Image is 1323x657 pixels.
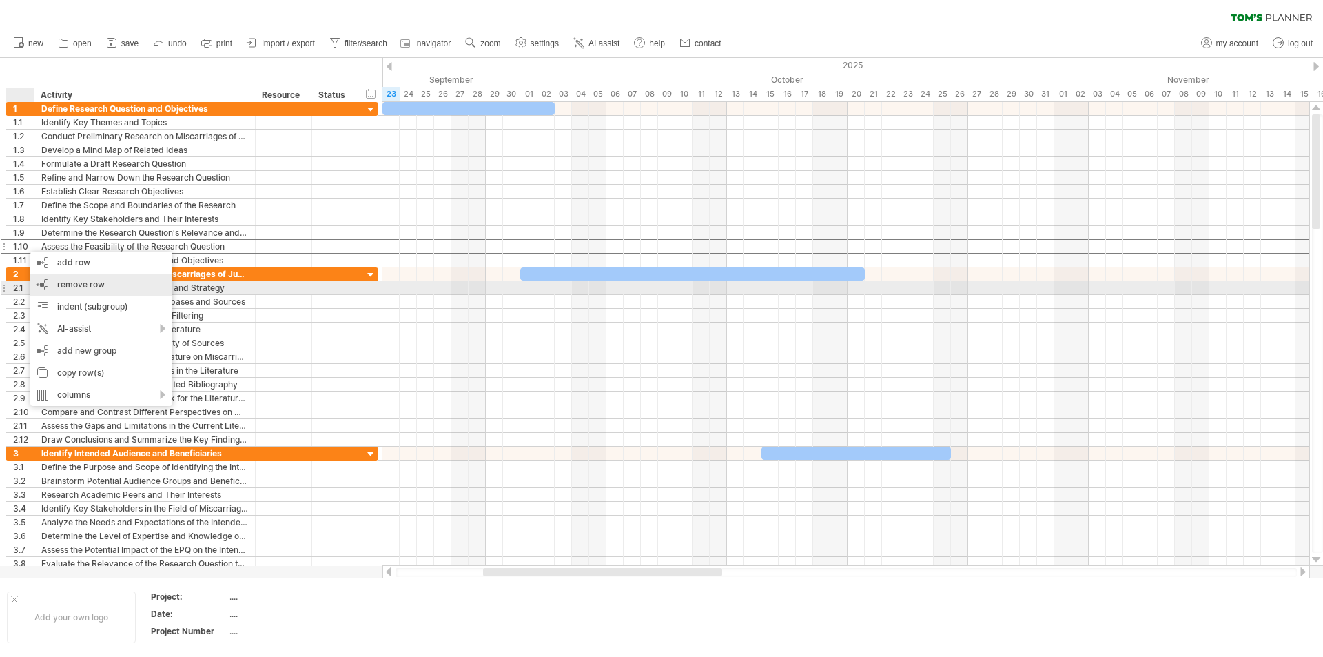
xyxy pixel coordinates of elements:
[1020,87,1037,101] div: Thursday, 30 October 2025
[13,281,34,294] div: 2.1
[13,433,34,446] div: 2.12
[624,87,641,101] div: Tuesday, 7 October 2025
[41,212,248,225] div: Identify Key Stakeholders and Their Interests
[229,608,345,620] div: ....
[1261,87,1278,101] div: Thursday, 13 November 2025
[813,87,830,101] div: Saturday, 18 October 2025
[13,419,34,432] div: 2.11
[1209,87,1227,101] div: Monday, 10 November 2025
[968,87,985,101] div: Monday, 27 October 2025
[503,87,520,101] div: Tuesday, 30 September 2025
[73,39,92,48] span: open
[1216,39,1258,48] span: my account
[710,87,727,101] div: Sunday, 12 October 2025
[761,87,779,101] div: Wednesday, 15 October 2025
[1227,87,1244,101] div: Tuesday, 11 November 2025
[318,88,349,102] div: Status
[848,87,865,101] div: Monday, 20 October 2025
[13,461,34,474] div: 3.1
[151,625,227,637] div: Project Number
[13,254,34,267] div: 1.11
[41,543,248,556] div: Assess the Potential Impact of the EPQ on the Intended Audience
[41,529,248,543] div: Determine the Level of Expertise and Knowledge of the Audience
[30,362,172,384] div: copy row(s)
[41,199,248,212] div: Define the Scope and Boundaries of the Research
[641,87,658,101] div: Wednesday, 8 October 2025
[1192,87,1209,101] div: Sunday, 9 November 2025
[229,625,345,637] div: ....
[10,34,48,52] a: new
[555,87,572,101] div: Friday, 3 October 2025
[695,39,721,48] span: contact
[1140,87,1158,101] div: Thursday, 6 November 2025
[13,543,34,556] div: 3.7
[1295,87,1313,101] div: Saturday, 15 November 2025
[13,405,34,418] div: 2.10
[572,87,589,101] div: Saturday, 4 October 2025
[13,474,34,487] div: 3.2
[41,502,248,515] div: Identify Key Stakeholders in the Field of Miscarriages of Justice
[13,557,34,570] div: 3.8
[13,323,34,336] div: 2.4
[951,87,968,101] div: Sunday, 26 October 2025
[41,461,248,474] div: Define the Purpose and Scope of Identifying the Intended Audience
[30,318,172,340] div: AI-assist
[589,87,606,101] div: Sunday, 5 October 2025
[13,212,34,225] div: 1.8
[1278,87,1295,101] div: Friday, 14 November 2025
[400,87,417,101] div: Wednesday, 24 September 2025
[1198,34,1262,52] a: my account
[13,185,34,198] div: 1.6
[41,433,248,446] div: Draw Conclusions and Summarize the Key Findings from the Literature Review
[486,87,503,101] div: Monday, 29 September 2025
[744,87,761,101] div: Tuesday, 14 October 2025
[41,143,248,156] div: Develop a Mind Map of Related Ideas
[1175,87,1192,101] div: Saturday, 8 November 2025
[7,592,136,643] div: Add your own logo
[531,39,559,48] span: settings
[1037,87,1054,101] div: Friday, 31 October 2025
[649,39,665,48] span: help
[41,185,248,198] div: Establish Clear Research Objectives
[168,39,187,48] span: undo
[13,226,34,239] div: 1.9
[41,171,248,184] div: Refine and Narrow Down the Research Question
[41,405,248,418] div: Compare and Contrast Different Perspectives on Miscarriages of Justice
[417,39,451,48] span: navigator
[13,529,34,543] div: 3.6
[30,252,172,274] div: add row
[13,295,34,308] div: 2.2
[41,157,248,170] div: Formulate a Draft Research Question
[796,87,813,101] div: Friday, 17 October 2025
[13,447,34,460] div: 3
[13,502,34,515] div: 3.4
[13,309,34,322] div: 2.3
[1089,87,1106,101] div: Monday, 3 November 2025
[41,130,248,143] div: Conduct Preliminary Research on Miscarriages of Justice
[13,143,34,156] div: 1.3
[41,88,247,102] div: Activity
[41,240,248,253] div: Assess the Feasibility of the Research Question
[198,34,236,52] a: print
[345,39,387,48] span: filter/search
[916,87,934,101] div: Friday, 24 October 2025
[13,488,34,501] div: 3.3
[882,87,899,101] div: Wednesday, 22 October 2025
[41,102,248,115] div: Define Research Question and Objectives
[13,336,34,350] div: 2.5
[537,87,555,101] div: Thursday, 2 October 2025
[1158,87,1175,101] div: Friday, 7 November 2025
[13,102,34,115] div: 1
[693,87,710,101] div: Saturday, 11 October 2025
[41,116,248,129] div: Identify Key Themes and Topics
[1269,34,1317,52] a: log out
[57,279,105,290] span: remove row
[13,157,34,170] div: 1.4
[30,384,172,406] div: columns
[41,226,248,239] div: Determine the Research Question's Relevance and Significance
[243,34,319,52] a: import / export
[30,296,172,318] div: indent (subgroup)
[41,474,248,487] div: Brainstorm Potential Audience Groups and Beneficiaries
[520,72,1054,87] div: October 2025
[830,87,848,101] div: Sunday, 19 October 2025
